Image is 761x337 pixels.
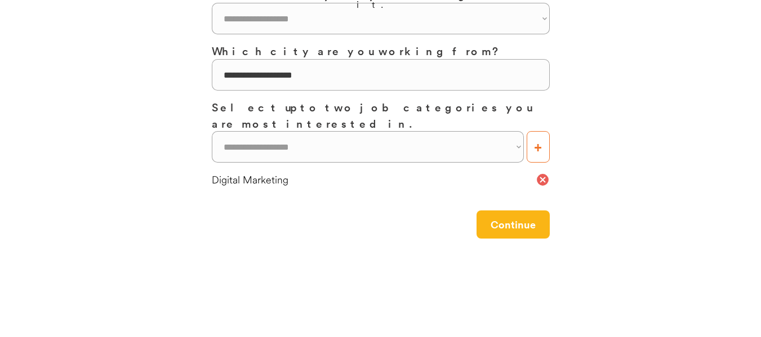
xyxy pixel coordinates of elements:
button: Continue [477,210,550,239]
h3: Which city are you working from? [212,43,550,59]
button: cancel [536,173,550,187]
div: Digital Marketing [212,173,536,187]
h3: Select up to two job categories you are most interested in. [212,99,550,131]
button: + [527,131,550,163]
